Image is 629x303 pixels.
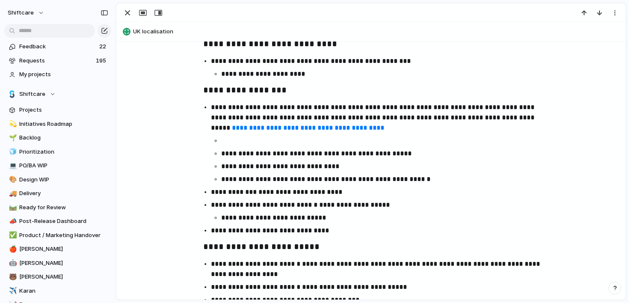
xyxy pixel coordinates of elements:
button: 🎨 [8,175,16,184]
div: 🚚 [9,189,15,199]
span: shiftcare [8,9,34,17]
a: 🍎[PERSON_NAME] [4,243,111,255]
a: 🐻[PERSON_NAME] [4,270,111,283]
button: 💻 [8,161,16,170]
span: Feedback [19,42,97,51]
button: 🍎 [8,245,16,253]
span: My projects [19,70,108,79]
span: 195 [96,56,108,65]
span: Prioritization [19,148,108,156]
a: 🧊Prioritization [4,146,111,158]
a: 📣Post-Release Dashboard [4,215,111,228]
button: 📣 [8,217,16,226]
button: 🐻 [8,273,16,281]
span: [PERSON_NAME] [19,259,108,267]
span: Initiatives Roadmap [19,120,108,128]
button: 🛤️ [8,203,16,212]
span: Ready for Review [19,203,108,212]
div: 🛤️ [9,202,15,212]
div: 🐻 [9,272,15,282]
a: Projects [4,104,111,116]
a: 🚚Delivery [4,187,111,200]
a: 🛤️Ready for Review [4,201,111,214]
span: PO/BA WIP [19,161,108,170]
button: 🧊 [8,148,16,156]
div: 🤖 [9,258,15,268]
div: 🌱 [9,133,15,143]
span: Design WIP [19,175,108,184]
span: [PERSON_NAME] [19,245,108,253]
button: 💫 [8,120,16,128]
a: My projects [4,68,111,81]
span: Requests [19,56,93,65]
a: 💻PO/BA WIP [4,159,111,172]
button: 🤖 [8,259,16,267]
div: ✈️ [9,286,15,296]
a: Feedback22 [4,40,111,53]
span: [PERSON_NAME] [19,273,108,281]
div: 💻 [9,161,15,171]
div: 🎨 [9,175,15,184]
div: 🍎 [9,244,15,254]
button: UK localisation [120,25,622,39]
button: 🌱 [8,134,16,142]
div: 💫 [9,119,15,129]
a: 💫Initiatives Roadmap [4,118,111,131]
span: Shiftcare [19,90,45,98]
span: UK localisation [133,27,622,36]
div: 🧊 [9,147,15,157]
span: Backlog [19,134,108,142]
div: ✅ [9,230,15,240]
span: Projects [19,106,108,114]
button: ✈️ [8,287,16,295]
a: 🎨Design WIP [4,173,111,186]
span: Product / Marketing Handover [19,231,108,240]
button: ✅ [8,231,16,240]
div: 📣 [9,217,15,226]
button: shiftcare [4,6,49,20]
button: Shiftcare [4,88,111,101]
a: ✈️Karan [4,285,111,297]
a: ✅Product / Marketing Handover [4,229,111,242]
span: Post-Release Dashboard [19,217,108,226]
span: Delivery [19,189,108,198]
a: 🤖[PERSON_NAME] [4,257,111,270]
button: 🚚 [8,189,16,198]
a: Requests195 [4,54,111,67]
a: 🌱Backlog [4,131,111,144]
span: 22 [99,42,108,51]
span: Karan [19,287,108,295]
